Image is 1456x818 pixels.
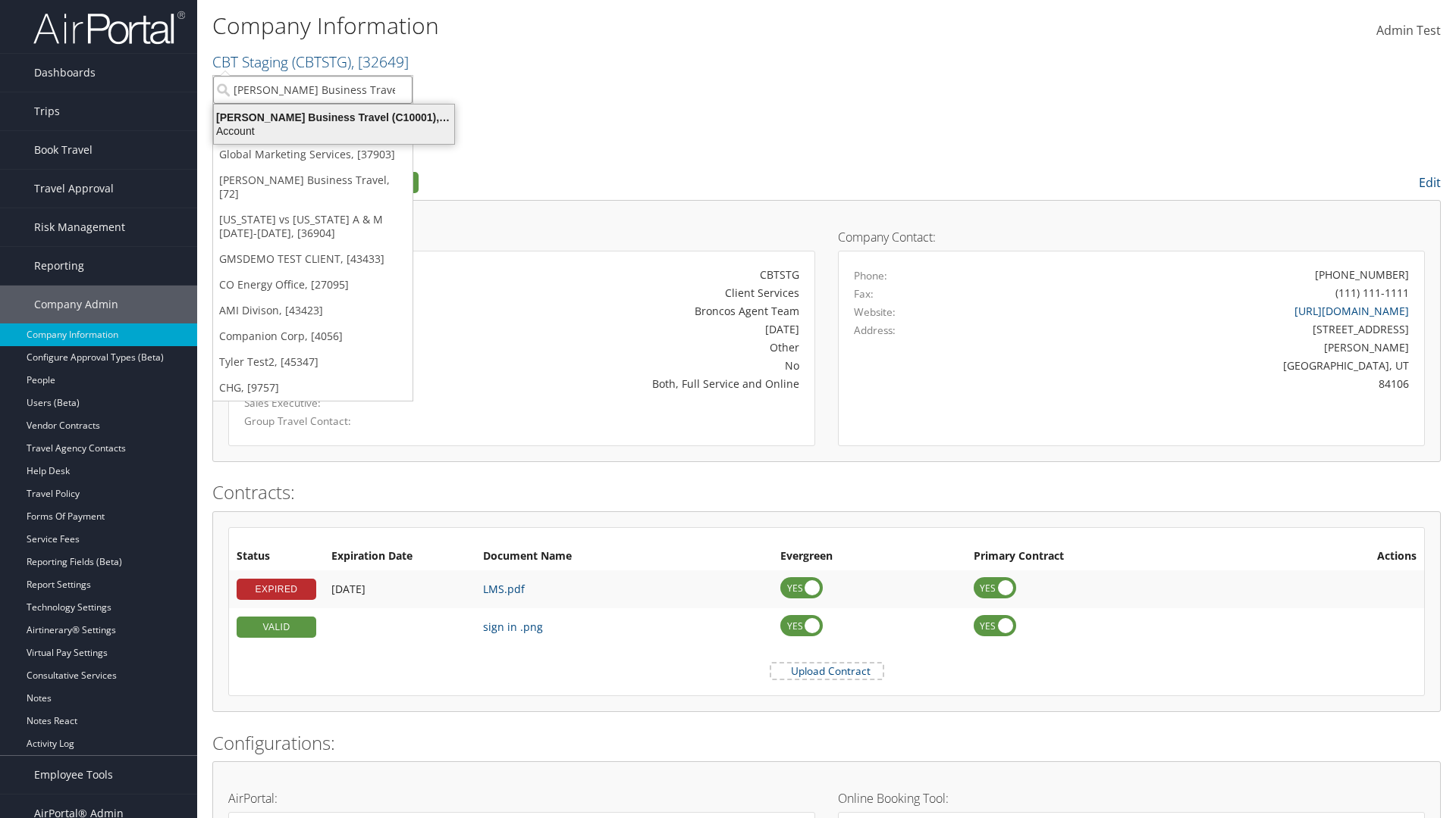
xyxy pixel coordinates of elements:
div: [PHONE_NUMBER] [1315,267,1409,283]
span: Reporting [34,247,84,285]
span: , [ 32649 ] [351,52,409,72]
div: CBTSTG [437,267,799,283]
span: Travel Approval [34,170,114,208]
h2: Company Profile: [212,169,1024,195]
label: Phone: [854,268,887,283]
i: Remove Contract [1401,574,1417,604]
a: [URL][DOMAIN_NAME] [1294,304,1409,318]
span: Employee Tools [34,756,113,794]
h4: Online Booking Tool: [838,792,1425,804]
div: No [437,357,799,373]
a: Tyler Test2, [45347] [213,349,413,375]
th: Primary Contract [966,543,1268,570]
th: Expiration Date [324,543,475,570]
a: GMSDEMO TEST CLIENT, [43433] [213,246,413,272]
h4: Company Contact: [838,231,1425,243]
div: VALID [237,617,316,638]
span: Trips [34,92,60,130]
a: CBT Staging [212,52,409,72]
div: Both, Full Service and Online [437,376,799,392]
a: CO Energy Office, [27095] [213,272,413,298]
input: Search Accounts [213,76,413,104]
span: Risk Management [34,208,125,246]
label: Website: [854,304,896,320]
img: airportal-logo.png [33,10,185,45]
div: Add/Edit Date [331,620,468,634]
span: Company Admin [34,286,118,323]
div: EXPIRED [237,579,316,600]
label: Group Travel Contact: [244,414,414,429]
a: Admin Test [1376,8,1441,55]
div: (111) 111-1111 [1335,285,1409,301]
div: Account [205,124,463,138]
label: Upload Contract [771,663,883,679]
span: Book Travel [34,131,93,169]
label: Address: [854,323,896,338]
label: Sales Executive: [244,395,414,411]
h1: Company Information [212,10,1031,42]
span: [DATE] [331,582,366,596]
i: Remove Contract [1401,612,1417,642]
label: Fax: [854,286,874,301]
div: Add/Edit Date [331,582,468,596]
div: [GEOGRAPHIC_DATA], UT [999,357,1410,373]
div: Broncos Agent Team [437,303,799,319]
h2: Contracts: [212,479,1441,505]
h2: Configurations: [212,730,1441,756]
span: ( CBTSTG ) [292,52,351,72]
span: Dashboards [34,54,96,92]
a: Companion Corp, [4056] [213,323,413,349]
a: [PERSON_NAME] Business Travel, [72] [213,167,413,207]
th: Actions [1268,543,1424,570]
th: Evergreen [773,543,966,570]
a: Edit [1419,174,1441,191]
th: Document Name [475,543,773,570]
div: 84106 [999,376,1410,392]
a: AMI Divison, [43423] [213,298,413,323]
a: sign in .png [483,620,543,634]
div: [DATE] [437,321,799,337]
div: Client Services [437,285,799,301]
a: LMS.pdf [483,582,525,596]
div: [PERSON_NAME] Business Travel (C10001), [72] [205,111,463,124]
span: Admin Test [1376,22,1441,39]
div: [STREET_ADDRESS] [999,321,1410,337]
div: Other [437,339,799,355]
h4: AirPortal: [228,792,815,804]
a: Global Marketing Services, [37903] [213,142,413,167]
div: [PERSON_NAME] [999,339,1410,355]
th: Status [229,543,324,570]
a: CHG, [9757] [213,375,413,401]
h4: Account Details: [228,231,815,243]
a: [US_STATE] vs [US_STATE] A & M [DATE]-[DATE], [36904] [213,207,413,246]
